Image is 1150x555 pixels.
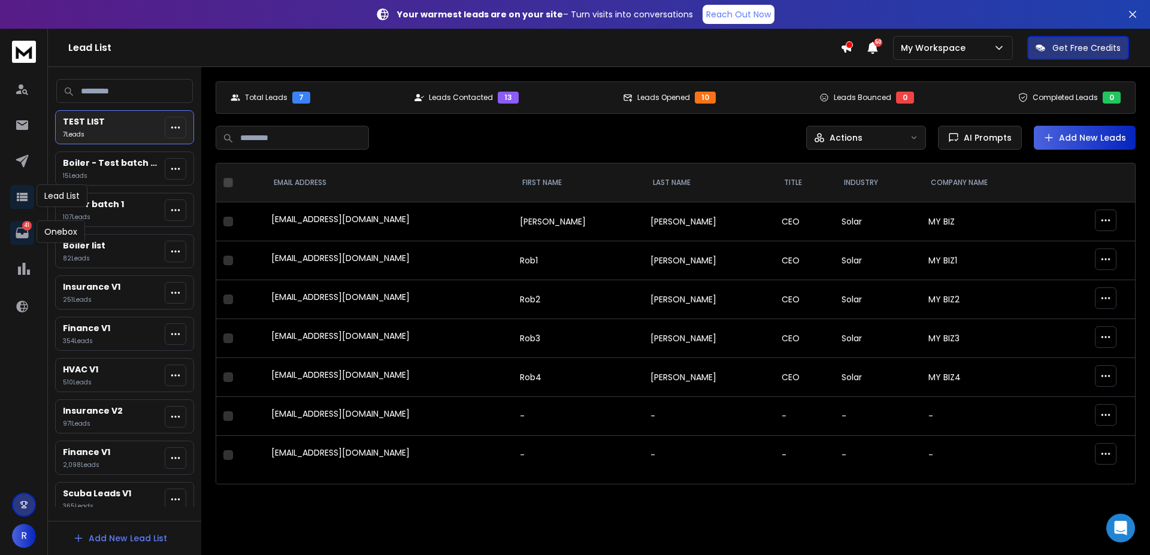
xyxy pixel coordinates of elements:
div: 7 [292,92,310,104]
th: Company Name [921,163,1045,202]
td: MY BIZ3 [921,319,1045,358]
td: CEO [774,202,835,241]
p: TEST LIST [63,116,105,128]
td: [PERSON_NAME] [643,202,774,241]
td: - [774,397,835,436]
a: Add New Leads [1043,132,1126,144]
p: Completed Leads [1033,93,1098,102]
img: logo [12,41,36,63]
div: [EMAIL_ADDRESS][DOMAIN_NAME] [271,213,506,230]
div: [EMAIL_ADDRESS][DOMAIN_NAME] [271,447,506,463]
a: Reach Out Now [703,5,774,24]
td: [PERSON_NAME] [643,280,774,319]
td: Rob2 [513,280,643,319]
td: - [643,397,774,436]
p: HVAC V1 [63,363,98,375]
button: R [12,524,36,548]
div: [EMAIL_ADDRESS][DOMAIN_NAME] [271,291,506,308]
td: CEO [774,241,835,280]
p: 15 Lead s [63,171,160,180]
td: Solar [834,319,921,358]
p: 251 Lead s [63,295,120,304]
strong: Your warmest leads are on your site [397,8,563,20]
td: [PERSON_NAME] [513,202,643,241]
td: - [774,436,835,475]
p: Total Leads [245,93,287,102]
div: Open Intercom Messenger [1106,514,1135,542]
p: Get Free Credits [1052,42,1121,54]
th: FIRST NAME [513,163,643,202]
p: 354 Lead s [63,336,110,345]
p: Boiler batch 1 [63,198,124,210]
p: Insurance V2 [63,405,123,417]
p: Finance V1 [63,322,110,334]
p: Scuba Leads V1 [63,487,131,499]
p: Insurance V1 [63,281,120,293]
td: [PERSON_NAME] [643,241,774,280]
th: LAST NAME [643,163,774,202]
td: Solar [834,241,921,280]
p: 107 Lead s [63,213,124,222]
td: MY BIZ2 [921,280,1045,319]
button: Get Free Credits [1027,36,1129,60]
p: Reach Out Now [706,8,771,20]
div: [EMAIL_ADDRESS][DOMAIN_NAME] [271,369,506,386]
td: Solar [834,280,921,319]
td: - [834,397,921,436]
p: – Turn visits into conversations [397,8,693,20]
td: - [643,436,774,475]
td: CEO [774,358,835,397]
p: Boiler list [63,239,105,251]
td: Solar [834,202,921,241]
th: EMAIL ADDRESS [264,163,513,202]
div: 13 [498,92,519,104]
a: 41 [10,221,34,245]
button: AI Prompts [938,126,1022,150]
button: Add New Leads [1034,126,1136,150]
p: Leads Opened [637,93,690,102]
td: MY BIZ1 [921,241,1045,280]
p: 510 Lead s [63,378,98,387]
p: 82 Lead s [63,254,105,263]
p: 365 Lead s [63,502,131,511]
p: Finance V1 [63,446,110,458]
td: CEO [774,280,835,319]
td: [PERSON_NAME] [643,319,774,358]
td: CEO [774,319,835,358]
p: Leads Bounced [834,93,891,102]
div: [EMAIL_ADDRESS][DOMAIN_NAME] [271,408,506,424]
p: 971 Lead s [63,419,123,428]
p: 2,098 Lead s [63,460,110,469]
p: Leads Contacted [429,93,493,102]
td: Rob3 [513,319,643,358]
td: - [921,397,1045,436]
td: Rob1 [513,241,643,280]
button: Add New Lead List [63,526,177,550]
div: Lead List [37,184,87,207]
p: 7 Lead s [63,130,105,139]
th: industry [834,163,921,202]
p: My Workspace [901,42,970,54]
div: [EMAIL_ADDRESS][DOMAIN_NAME] [271,252,506,269]
div: Onebox [37,220,85,243]
td: - [834,436,921,475]
h1: Lead List [68,41,840,55]
p: Actions [830,132,862,144]
p: Boiler - Test batch Email combo [63,157,160,169]
div: 10 [695,92,716,104]
div: 0 [896,92,914,104]
td: [PERSON_NAME] [643,358,774,397]
td: MY BIZ4 [921,358,1045,397]
td: - [921,436,1045,475]
span: 50 [874,38,882,47]
p: 41 [22,221,32,231]
td: - [513,436,643,475]
td: - [513,397,643,436]
span: AI Prompts [959,132,1012,144]
td: Rob4 [513,358,643,397]
div: [EMAIL_ADDRESS][DOMAIN_NAME] [271,330,506,347]
td: Solar [834,358,921,397]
